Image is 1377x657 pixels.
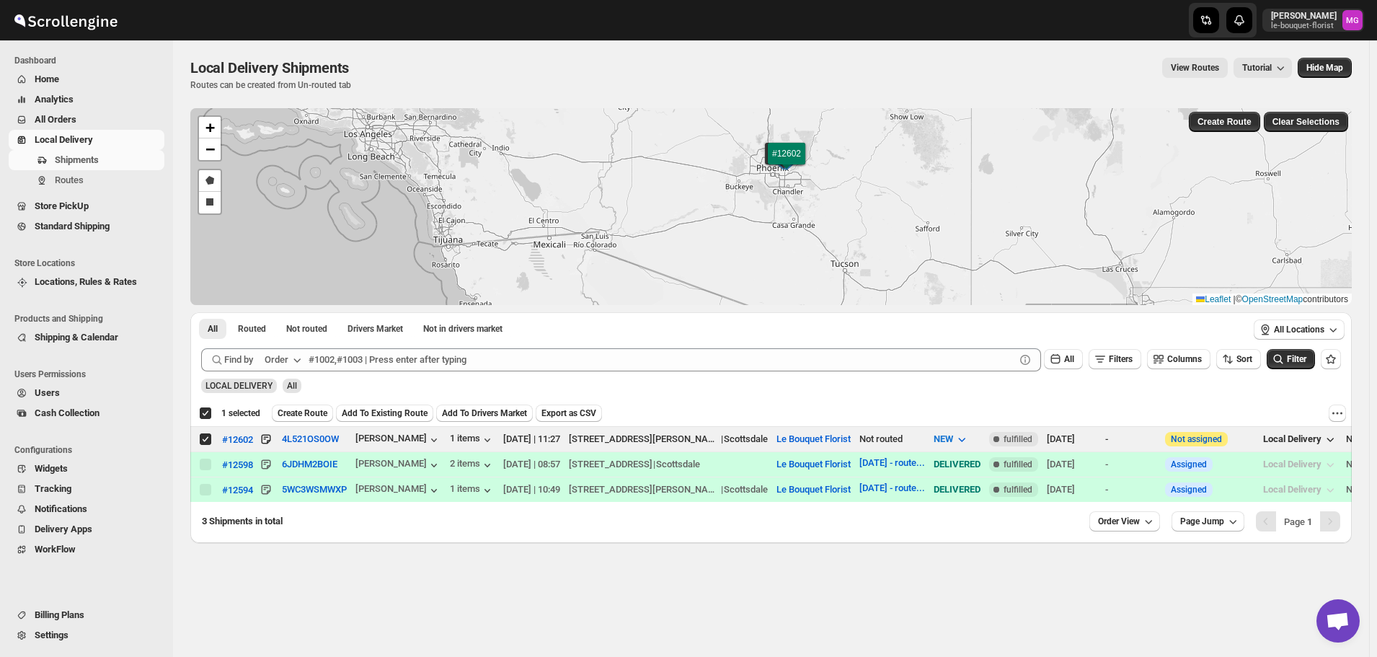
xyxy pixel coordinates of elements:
[190,59,349,76] span: Local Delivery Shipments
[1271,22,1337,30] p: le-bouquet-florist
[9,605,164,625] button: Billing Plans
[14,313,166,325] span: Products and Shipping
[569,482,720,497] div: [STREET_ADDRESS][PERSON_NAME]
[1004,433,1032,445] span: fulfilled
[205,118,215,136] span: +
[450,433,495,447] button: 1 items
[1047,432,1097,446] div: [DATE]
[309,348,1015,371] input: #1002,#1003 | Press enter after typing
[9,327,164,348] button: Shipping & Calendar
[1262,9,1364,32] button: User menu
[436,405,533,422] button: Add To Drivers Market
[1004,484,1032,495] span: fulfilled
[9,539,164,560] button: WorkFlow
[9,272,164,292] button: Locations, Rules & Rates
[450,483,495,498] button: 1 items
[9,170,164,190] button: Routes
[9,499,164,519] button: Notifications
[282,433,339,444] button: 4L521OS0OW
[224,353,253,367] span: Find by
[35,463,68,474] span: Widgets
[342,407,428,419] span: Add To Existing Route
[9,403,164,423] button: Cash Collection
[222,482,253,497] button: #12594
[1044,349,1083,369] button: All
[656,457,700,472] div: Scottsdale
[199,192,221,213] a: Draw a rectangle
[229,319,275,339] button: Routed
[355,458,441,472] button: [PERSON_NAME]
[934,482,980,497] div: DELIVERED
[541,407,596,419] span: Export as CSV
[569,457,768,472] div: |
[503,432,560,446] div: [DATE] | 11:27
[859,432,925,446] div: Not routed
[925,428,978,451] button: NEW
[724,432,768,446] div: Scottsdale
[35,387,60,398] span: Users
[12,2,120,38] img: ScrollEngine
[1171,62,1219,74] span: View Routes
[205,140,215,158] span: −
[355,433,441,447] button: [PERSON_NAME]
[35,630,68,640] span: Settings
[1147,349,1210,369] button: Columns
[776,433,851,444] button: Le Bouquet Florist
[1105,432,1156,446] div: -
[1306,62,1343,74] span: Hide Map
[1342,10,1363,30] span: Melody Gluth
[199,138,221,160] a: Zoom out
[55,175,84,185] span: Routes
[35,200,89,211] span: Store PickUp
[776,154,797,170] img: Marker
[1189,112,1260,132] button: Create Route
[35,332,118,343] span: Shipping & Calendar
[503,482,560,497] div: [DATE] | 10:49
[1234,294,1236,304] span: |
[859,457,925,468] div: [DATE] - route...
[1105,482,1156,497] div: -
[9,69,164,89] button: Home
[35,407,99,418] span: Cash Collection
[1271,10,1337,22] p: [PERSON_NAME]
[14,55,166,66] span: Dashboard
[1316,599,1360,643] div: Open chat
[205,381,273,391] span: LOCAL DELIVERY
[55,154,99,165] span: Shipments
[9,150,164,170] button: Shipments
[569,482,768,497] div: |
[9,459,164,479] button: Widgets
[1242,294,1303,304] a: OpenStreetMap
[190,79,355,91] p: Routes can be created from Un-routed tab
[1242,63,1272,73] span: Tutorial
[347,323,403,335] span: Drivers Market
[9,89,164,110] button: Analytics
[1171,485,1207,495] button: Assigned
[9,110,164,130] button: All Orders
[1172,511,1244,532] button: Page Jump
[9,479,164,499] button: Tracking
[1089,349,1141,369] button: Filters
[934,457,980,472] div: DELIVERED
[1105,457,1156,472] div: -
[1254,319,1345,340] button: All Locations
[859,482,925,493] button: [DATE] - route...
[1287,354,1306,364] span: Filter
[569,457,652,472] div: [STREET_ADDRESS]
[1089,511,1160,532] button: Order View
[238,323,266,335] span: Routed
[35,134,93,145] span: Local Delivery
[35,74,59,84] span: Home
[503,457,560,472] div: [DATE] | 08:57
[569,432,720,446] div: [STREET_ADDRESS][PERSON_NAME]
[1064,354,1074,364] span: All
[222,432,253,446] button: #12602
[222,434,253,445] div: #12602
[1267,349,1315,369] button: Filter
[1274,324,1324,335] span: All Locations
[278,407,327,419] span: Create Route
[442,407,527,419] span: Add To Drivers Market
